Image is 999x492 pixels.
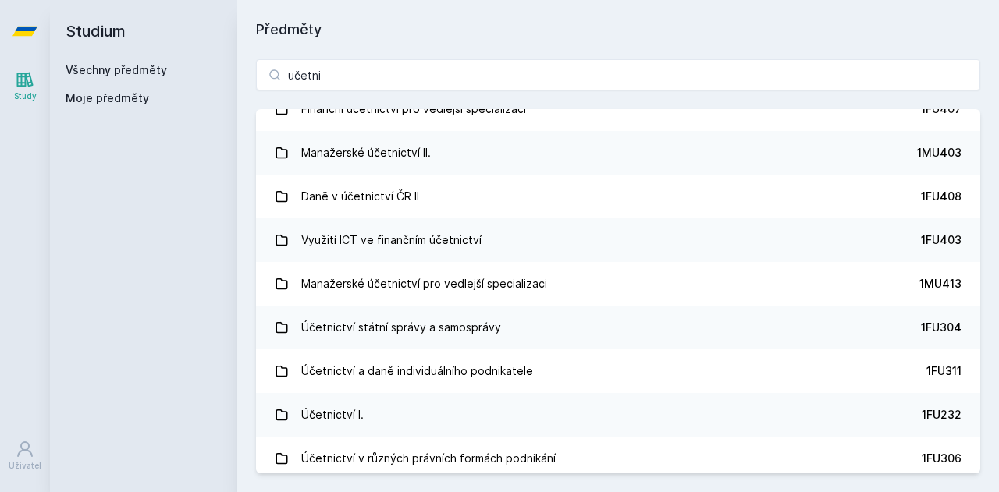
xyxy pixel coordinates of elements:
[66,90,149,106] span: Moje předměty
[9,460,41,472] div: Uživatel
[301,443,556,474] div: Účetnictví v různých právních formách podnikání
[301,181,419,212] div: Daně v účetnictví ČR II
[256,87,980,131] a: Finanční účetnictví pro vedlejší specializaci 1FU407
[921,101,962,117] div: 1FU407
[14,90,37,102] div: Study
[921,320,962,335] div: 1FU304
[301,268,547,299] div: Manažerské účetnictví pro vedlejší specializaci
[3,62,47,110] a: Study
[256,262,980,306] a: Manažerské účetnictví pro vedlejší specializaci 1MU413
[301,312,501,343] div: Účetnictví státní správy a samosprávy
[3,432,47,480] a: Uživatel
[256,131,980,175] a: Manažerské účetnictví II. 1MU403
[256,306,980,349] a: Účetnictví státní správy a samosprávy 1FU304
[921,189,962,204] div: 1FU408
[256,175,980,218] a: Daně v účetnictví ČR II 1FU408
[256,393,980,437] a: Účetnictví I. 1FU232
[256,59,980,90] input: Název nebo ident předmětu…
[301,399,364,430] div: Účetnictví I.
[922,451,962,466] div: 1FU306
[922,407,962,423] div: 1FU232
[256,19,980,41] h1: Předměty
[301,356,533,387] div: Účetnictví a daně individuálního podnikatele
[919,276,962,292] div: 1MU413
[917,145,962,161] div: 1MU403
[926,363,962,379] div: 1FU311
[301,94,526,125] div: Finanční účetnictví pro vedlejší specializaci
[921,232,962,248] div: 1FU403
[256,349,980,393] a: Účetnictví a daně individuálního podnikatele 1FU311
[256,437,980,480] a: Účetnictví v různých právních formách podnikání 1FU306
[66,63,167,76] a: Všechny předměty
[301,137,431,168] div: Manažerské účetnictví II.
[256,218,980,262] a: Využití ICT ve finančním účetnictví 1FU403
[301,225,482,256] div: Využití ICT ve finančním účetnictví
